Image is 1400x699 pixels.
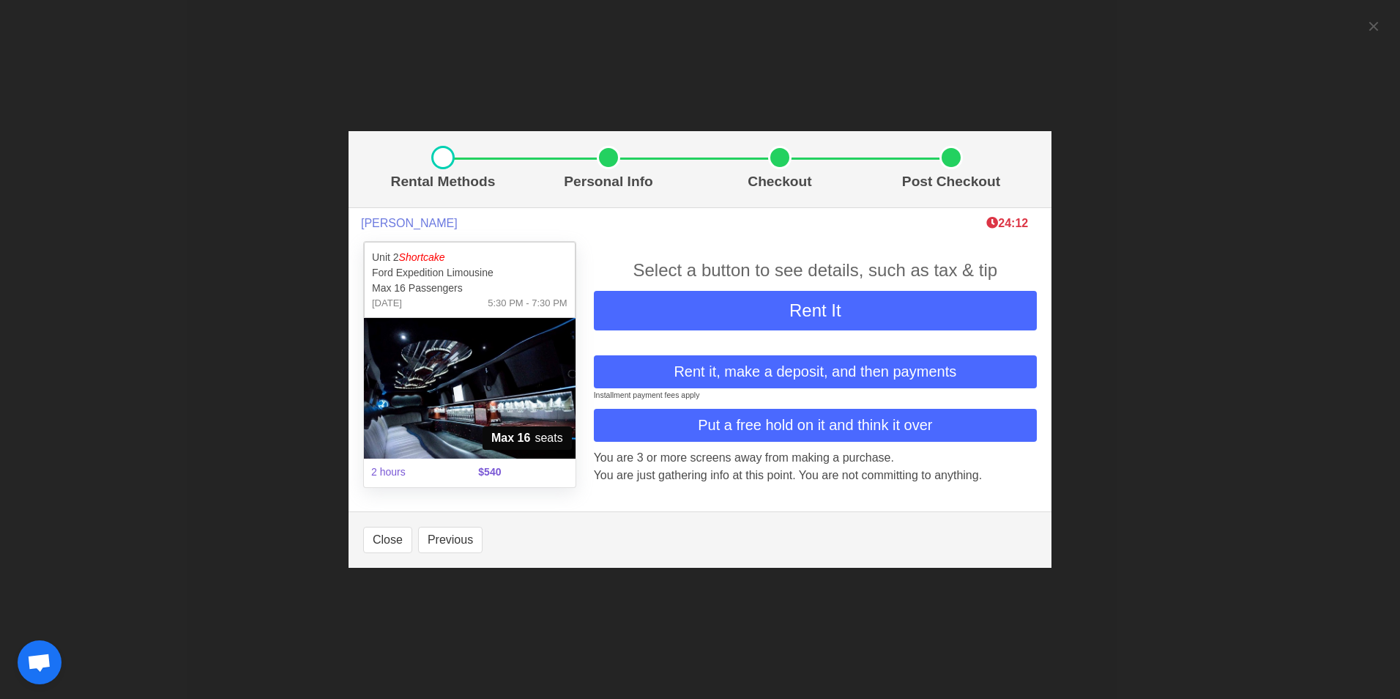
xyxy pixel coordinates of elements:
p: Ford Expedition Limousine [372,265,567,281]
p: You are 3 or more screens away from making a purchase. [594,449,1037,467]
button: Previous [418,527,483,553]
span: Put a free hold on it and think it over [698,414,932,436]
span: [PERSON_NAME] [361,216,458,230]
img: 02%2002.jpg [364,318,576,459]
p: Checkout [700,171,860,193]
p: Unit 2 [372,250,567,265]
b: 24:12 [986,217,1028,229]
p: Max 16 Passengers [372,281,567,296]
span: The clock is ticking ⁠— this timer shows how long we'll hold this limo during checkout. If time r... [986,217,1028,229]
span: 5:30 PM - 7:30 PM [488,296,567,311]
button: Rent it, make a deposit, and then payments [594,355,1037,388]
p: Personal Info [529,171,688,193]
button: Rent It [594,291,1037,330]
p: Rental Methods [369,171,517,193]
button: Close [363,527,412,553]
p: You are just gathering info at this point. You are not committing to anything. [594,467,1037,484]
span: Rent It [789,300,841,320]
strong: Max 16 [491,429,530,447]
span: Rent it, make a deposit, and then payments [674,360,956,382]
span: 2 hours [362,456,469,489]
span: seats [483,426,572,450]
small: Installment payment fees apply [594,391,700,399]
span: [DATE] [372,296,402,311]
div: Select a button to see details, such as tax & tip [594,257,1037,284]
em: Shortcake [399,251,445,263]
p: Post Checkout [871,171,1031,193]
a: Open chat [18,640,62,684]
button: Put a free hold on it and think it over [594,409,1037,442]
